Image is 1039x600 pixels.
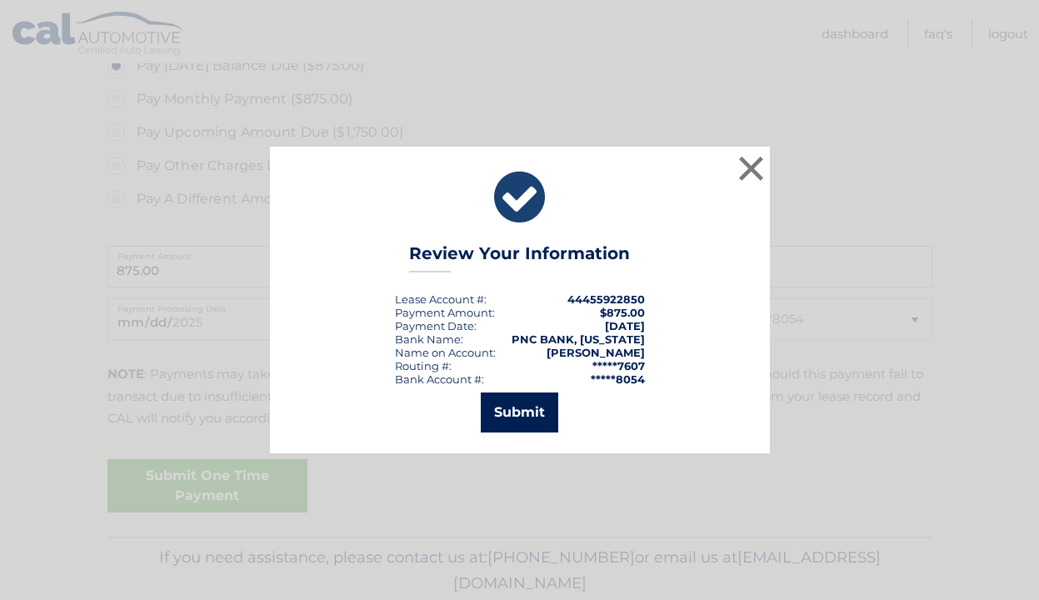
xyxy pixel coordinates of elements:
button: × [735,152,768,185]
div: Lease Account #: [395,292,487,306]
strong: PNC BANK, [US_STATE] [512,332,645,346]
div: Name on Account: [395,346,496,359]
span: [DATE] [605,319,645,332]
div: : [395,319,477,332]
div: Routing #: [395,359,452,372]
span: $875.00 [600,306,645,319]
strong: 44455922850 [567,292,645,306]
span: Payment Date [395,319,474,332]
div: Payment Amount: [395,306,495,319]
strong: [PERSON_NAME] [547,346,645,359]
button: Submit [481,392,558,432]
h3: Review Your Information [409,243,630,272]
div: Bank Name: [395,332,463,346]
div: Bank Account #: [395,372,484,386]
